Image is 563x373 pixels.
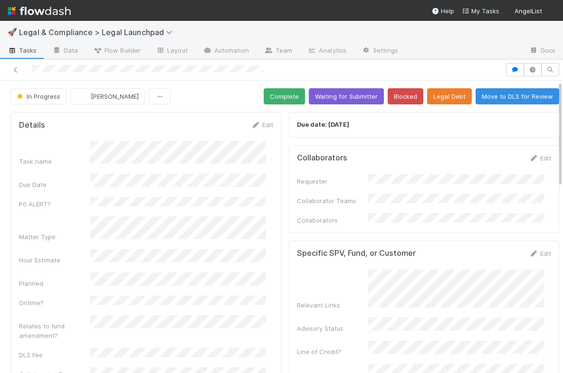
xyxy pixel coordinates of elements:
div: Ontime? [19,298,90,308]
div: Hour Estimate [19,255,90,265]
a: Flow Builder [86,44,148,59]
span: Legal & Compliance > Legal Launchpad [19,28,177,37]
a: Team [257,44,300,59]
button: [PERSON_NAME] [70,88,145,104]
button: Legal Debt [427,88,472,104]
button: Waiting for Submitter [309,88,384,104]
h5: Collaborators [297,153,347,163]
button: In Progress [11,88,67,104]
div: Relates to fund amendment? [19,321,90,340]
span: In Progress [15,93,60,100]
div: Advisory Status [297,324,368,333]
div: Collaborator Teams [297,196,368,205]
span: 🚀 [8,28,17,36]
button: Move to DLS for Review [476,88,559,104]
button: Complete [264,88,305,104]
a: Automation [195,44,257,59]
a: Edit [529,250,551,257]
div: Task name [19,157,90,166]
div: Planned [19,279,90,288]
span: My Tasks [462,7,499,15]
span: [PERSON_NAME] [91,93,139,100]
a: My Tasks [462,6,499,16]
h5: Details [19,121,45,130]
img: avatar_6811aa62-070e-4b0a-ab85-15874fb457a1.png [546,7,555,16]
span: AngelList [515,7,542,15]
a: Settings [354,44,406,59]
img: avatar_b5be9b1b-4537-4870-b8e7-50cc2287641b.png [78,92,88,101]
div: Due Date [19,180,90,189]
div: Requester [297,177,368,186]
a: Analytics [300,44,354,59]
strong: Due date: [DATE] [297,121,349,128]
a: Docs [522,44,563,59]
button: Blocked [388,88,423,104]
a: Edit [529,154,551,162]
div: Line of Credit? [297,347,368,356]
span: Flow Builder [93,46,141,55]
div: Matter Type [19,232,90,242]
div: Help [431,6,454,16]
div: Collaborators [297,215,368,225]
h5: Specific SPV, Fund, or Customer [297,249,416,258]
div: DLS Fee [19,350,90,360]
div: P0 ALERT? [19,199,90,209]
a: Edit [251,121,273,129]
img: logo-inverted-e16ddd16eac7371096b0.svg [8,3,71,19]
a: Layout [148,44,195,59]
a: Data [45,44,86,59]
div: Relevant Links [297,300,368,310]
span: Tasks [8,46,37,55]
